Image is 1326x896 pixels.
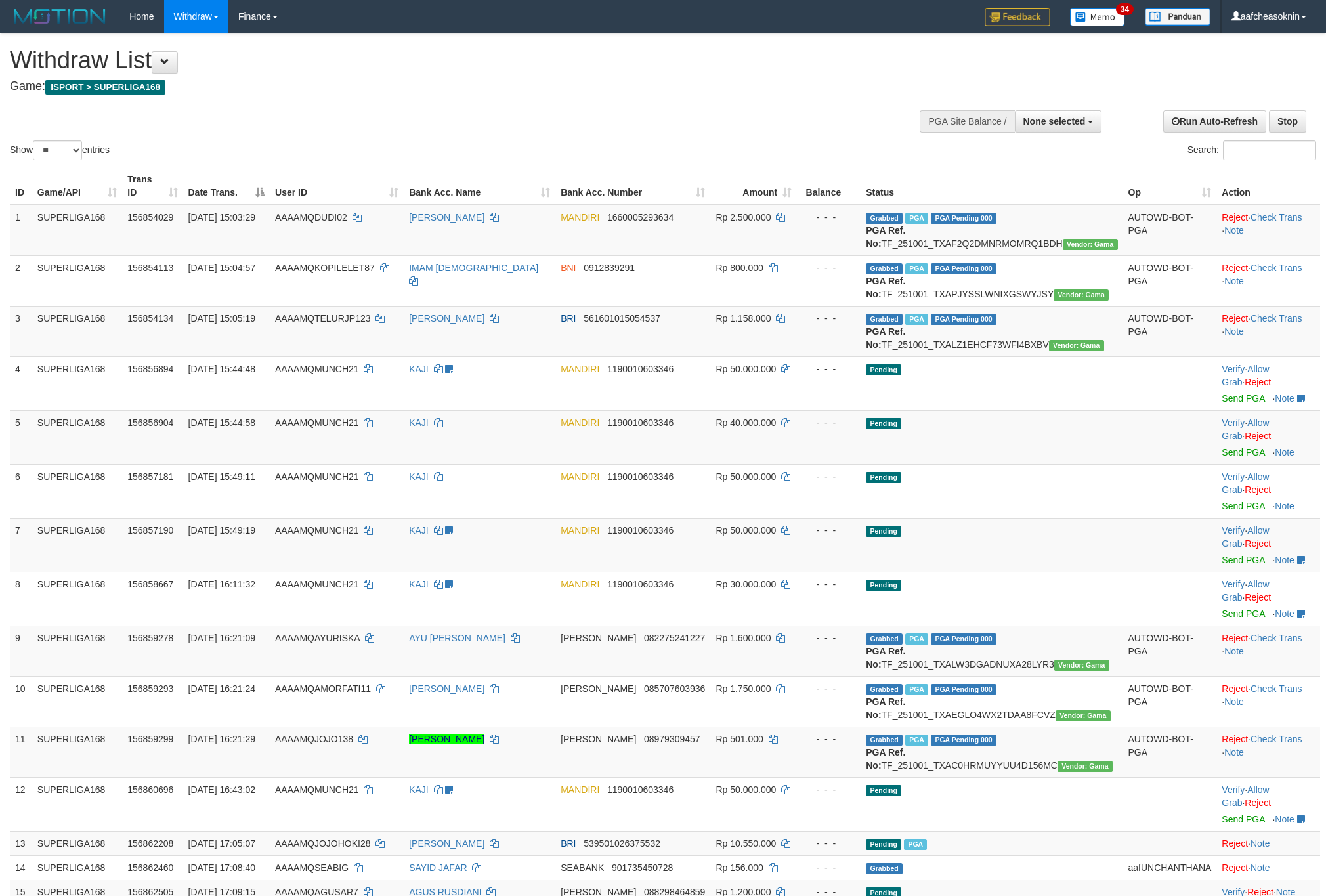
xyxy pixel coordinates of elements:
[1222,364,1269,387] a: Allow Grab
[275,313,371,324] span: AAAAMQTELURJP123
[866,863,903,874] span: Grabbed
[275,364,359,374] span: AAAAMQMUNCH21
[716,633,771,643] span: Rp 1.600.000
[866,326,905,350] b: PGA Ref. No:
[716,863,763,873] span: Rp 156.000
[802,631,855,645] div: - - -
[1275,608,1294,619] a: Note
[1123,676,1217,727] td: AUTOWD-BOT-PGA
[33,140,82,160] select: Showentries
[905,263,928,274] span: Marked by aafchhiseyha
[1222,683,1248,694] a: Reject
[275,525,359,536] span: AAAAMQMUNCH21
[32,572,122,626] td: SUPERLIGA168
[10,7,110,26] img: MOTION_logo.png
[905,735,928,746] span: Marked by aafheankoy
[866,646,905,670] b: PGA Ref. No:
[10,410,32,464] td: 5
[127,417,173,428] span: 156856904
[1216,727,1320,777] td: · ·
[866,225,905,249] b: PGA Ref. No:
[127,784,173,795] span: 156860696
[866,684,903,695] span: Grabbed
[710,167,797,205] th: Amount: activate to sort column ascending
[10,777,32,831] td: 12
[866,785,901,796] span: Pending
[127,471,173,482] span: 156857181
[409,683,484,694] a: [PERSON_NAME]
[127,683,173,694] span: 156859293
[32,167,122,205] th: Game/API: activate to sort column ascending
[1216,777,1320,831] td: · ·
[122,167,182,205] th: Trans ID: activate to sort column ascending
[275,683,371,694] span: AAAAMQAMORFATI11
[1251,313,1302,324] a: Check Trans
[409,633,505,643] a: AYU [PERSON_NAME]
[1222,471,1269,495] a: Allow Grab
[607,471,674,482] span: Copy 1190010603346 to clipboard
[188,525,255,536] span: [DATE] 15:49:19
[861,676,1123,727] td: TF_251001_TXAEGLO4WX2TDAA8FCVZ
[1216,676,1320,727] td: · ·
[409,313,484,324] a: [PERSON_NAME]
[32,410,122,464] td: SUPERLIGA168
[188,784,255,795] span: [DATE] 16:43:02
[1145,8,1210,26] img: panduan.png
[584,838,660,849] span: Copy 539501026375532 to clipboard
[1056,710,1111,721] span: Vendor URL: https://trx31.1velocity.biz
[1222,501,1264,511] a: Send PGA
[802,861,855,874] div: - - -
[1049,340,1104,351] span: Vendor URL: https://trx31.1velocity.biz
[409,525,429,536] a: KAJI
[861,167,1123,205] th: Status
[10,727,32,777] td: 11
[1222,555,1264,565] a: Send PGA
[866,526,901,537] span: Pending
[10,855,32,880] td: 14
[1222,633,1248,643] a: Reject
[802,733,855,746] div: - - -
[127,212,173,223] span: 156854029
[561,683,636,694] span: [PERSON_NAME]
[716,364,776,374] span: Rp 50.000.000
[127,633,173,643] span: 156859278
[1222,417,1269,441] a: Allow Grab
[32,205,122,256] td: SUPERLIGA168
[1251,212,1302,223] a: Check Trans
[561,838,576,849] span: BRI
[561,263,576,273] span: BNI
[32,831,122,855] td: SUPERLIGA168
[584,313,660,324] span: Copy 561601015054537 to clipboard
[275,263,375,273] span: AAAAMQKOPILELET87
[188,734,255,744] span: [DATE] 16:21:29
[1269,110,1306,133] a: Stop
[1222,838,1248,849] a: Reject
[188,579,255,589] span: [DATE] 16:11:32
[1054,289,1109,301] span: Vendor URL: https://trx31.1velocity.biz
[1222,364,1269,387] span: ·
[409,838,484,849] a: [PERSON_NAME]
[409,212,484,223] a: [PERSON_NAME]
[716,683,771,694] span: Rp 1.750.000
[797,167,861,205] th: Balance
[1216,306,1320,356] td: · ·
[1216,410,1320,464] td: · ·
[127,525,173,536] span: 156857190
[1275,555,1294,565] a: Note
[802,578,855,591] div: - - -
[275,838,370,849] span: AAAAMQJOJOHOKI28
[905,684,928,695] span: Marked by aafheankoy
[188,212,255,223] span: [DATE] 15:03:29
[1251,838,1270,849] a: Note
[802,783,855,796] div: - - -
[985,8,1050,26] img: Feedback.jpg
[188,417,255,428] span: [DATE] 15:44:58
[1245,431,1271,441] a: Reject
[275,471,359,482] span: AAAAMQMUNCH21
[716,838,776,849] span: Rp 10.550.000
[1245,592,1271,603] a: Reject
[716,525,776,536] span: Rp 50.000.000
[404,167,555,205] th: Bank Acc. Name: activate to sort column ascending
[1222,579,1269,603] a: Allow Grab
[1216,167,1320,205] th: Action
